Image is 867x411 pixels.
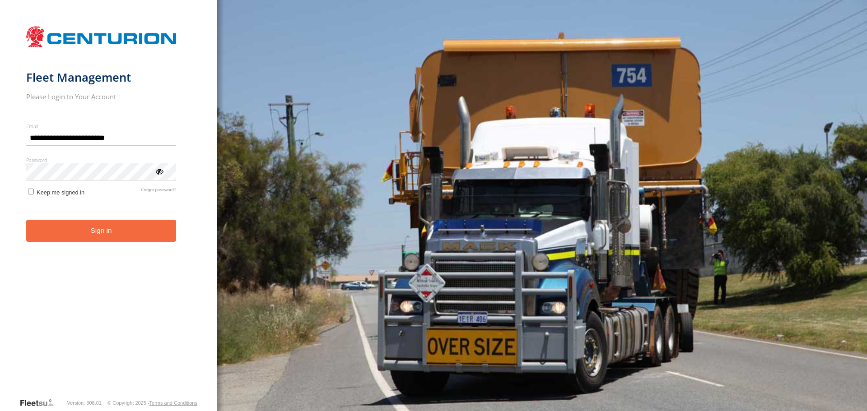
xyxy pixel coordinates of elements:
[26,22,191,397] form: main
[26,70,177,85] h1: Fleet Management
[141,187,177,196] a: Forgot password?
[28,189,34,194] input: Keep me signed in
[26,157,177,163] label: Password
[107,400,197,406] div: © Copyright 2025 -
[26,123,177,129] label: Email
[37,189,84,196] span: Keep me signed in
[26,25,177,48] img: Centurion Transport
[149,400,197,406] a: Terms and Conditions
[67,400,102,406] div: Version: 308.01
[154,166,163,175] div: ViewPassword
[26,220,177,242] button: Sign in
[26,92,177,101] h2: Please Login to Your Account
[19,398,61,407] a: Visit our Website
